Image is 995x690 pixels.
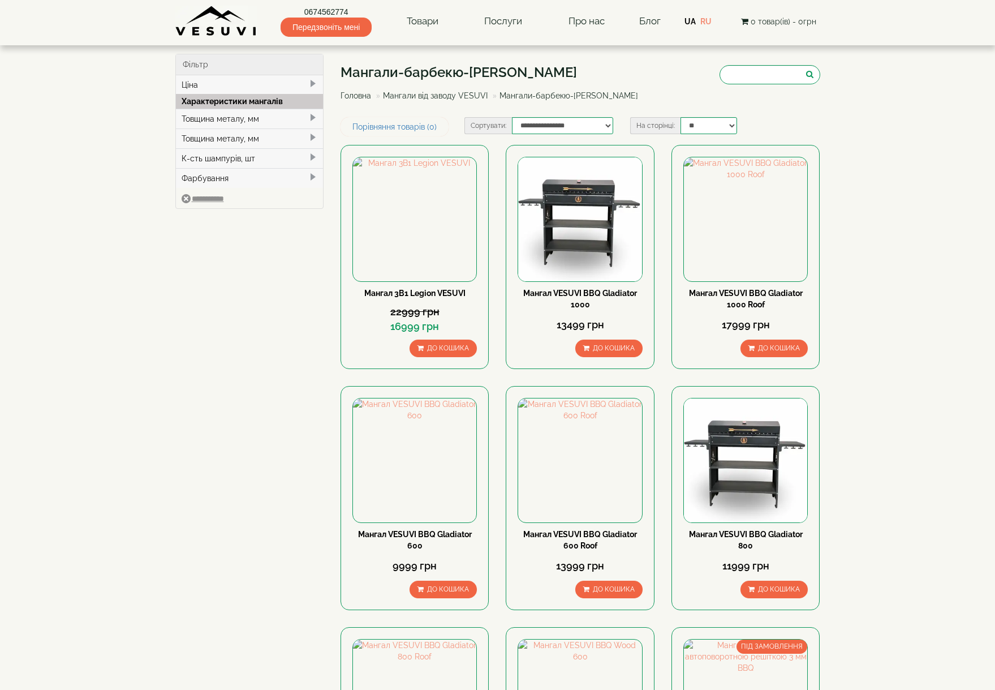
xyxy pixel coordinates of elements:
img: Мангал VESUVI BBQ Gladiator 1000 [518,157,641,281]
span: Передзвоніть мені [281,18,372,37]
img: Мангал VESUVI BBQ Gladiator 1000 Roof [684,157,807,281]
div: 22999 грн [352,305,477,319]
a: Блог [639,15,661,27]
div: 13499 грн [518,318,642,332]
span: До кошика [427,585,469,593]
span: До кошика [593,585,635,593]
span: До кошика [427,344,469,352]
a: Товари [395,8,450,35]
div: 9999 грн [352,559,477,573]
div: 11999 грн [683,559,808,573]
img: Мангал VESUVI BBQ Gladiator 600 Roof [518,398,641,522]
h1: Мангали-барбекю-[PERSON_NAME] [341,65,647,80]
label: Сортувати: [464,117,512,134]
span: До кошика [593,344,635,352]
div: 17999 грн [683,318,808,332]
button: До кошика [410,581,477,598]
a: 0674562774 [281,6,372,18]
a: Порівняння товарів (0) [341,117,449,136]
span: До кошика [758,344,800,352]
img: Мангал VESUVI BBQ Gladiator 800 [684,398,807,522]
img: Мангал VESUVI BBQ Gladiator 600 [353,398,476,522]
div: 16999 грн [352,319,477,334]
button: До кошика [575,581,643,598]
button: До кошика [740,340,808,357]
a: Мангал VESUVI BBQ Gladiator 600 Roof [523,530,637,550]
div: К-сть шампурів, шт [176,148,324,168]
a: UA [684,17,696,26]
span: ПІД ЗАМОВЛЕННЯ [736,640,807,654]
a: RU [700,17,712,26]
span: До кошика [758,585,800,593]
a: Послуги [473,8,533,35]
img: Мангал 3В1 Legion VESUVI [353,157,476,281]
a: Мангал 3В1 Legion VESUVI [364,289,466,298]
div: Фільтр [176,54,324,75]
a: Мангал VESUVI BBQ Gladiator 1000 [523,289,637,309]
a: Мангали від заводу VESUVI [383,91,488,100]
a: Мангал VESUVI BBQ Gladiator 600 [358,530,472,550]
button: До кошика [575,340,643,357]
a: Мангал VESUVI BBQ Gladiator 1000 Roof [689,289,803,309]
button: До кошика [410,340,477,357]
div: Товщина металу, мм [176,128,324,148]
a: Мангал VESUVI BBQ Gladiator 800 [689,530,803,550]
img: Завод VESUVI [175,6,257,37]
div: 13999 грн [518,559,642,573]
a: Про нас [557,8,616,35]
label: На сторінці: [630,117,680,134]
div: Ціна [176,75,324,95]
div: Товщина металу, мм [176,109,324,128]
div: Характеристики мангалів [176,94,324,109]
span: 0 товар(ів) - 0грн [751,17,816,26]
button: До кошика [740,581,808,598]
li: Мангали-барбекю-[PERSON_NAME] [490,90,638,101]
a: Головна [341,91,371,100]
div: Фарбування [176,168,324,188]
button: 0 товар(ів) - 0грн [738,15,820,28]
